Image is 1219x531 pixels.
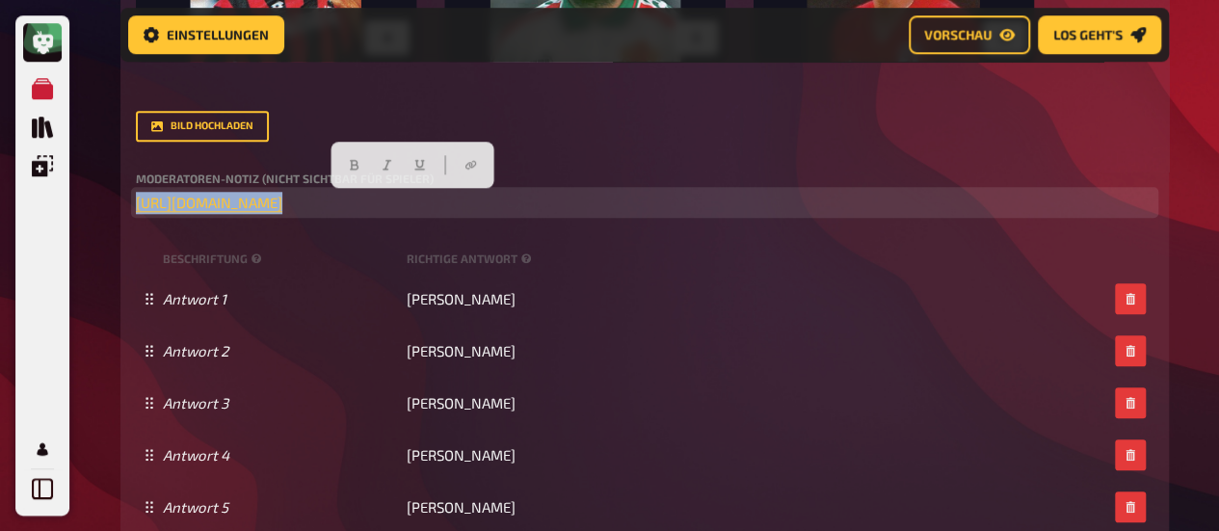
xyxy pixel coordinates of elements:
span: Einstellungen [167,28,269,41]
small: Richtige Antwort [407,251,536,267]
a: Quiz Sammlung [23,108,62,146]
span: [PERSON_NAME] [407,446,516,464]
span: [PERSON_NAME] [407,498,516,516]
i: Antwort 1 [163,290,226,307]
span: [PERSON_NAME] [407,394,516,412]
a: Los geht's [1038,15,1161,54]
a: [URL][DOMAIN_NAME] [136,194,282,211]
span: [PERSON_NAME] [407,342,516,359]
i: Antwort 2 [163,342,228,359]
i: Antwort 5 [163,498,228,516]
i: Antwort 3 [163,394,228,412]
a: Einstellungen [128,15,284,54]
small: Beschriftung [163,251,399,267]
span: Vorschau [924,28,992,41]
a: Einblendungen [23,146,62,185]
a: Mein Konto [23,430,62,468]
a: Vorschau [909,15,1030,54]
i: Antwort 4 [163,446,229,464]
button: Bild hochladen [136,111,269,142]
span: [PERSON_NAME] [407,290,516,307]
span: Los geht's [1053,28,1123,41]
label: Moderatoren-Notiz (nicht sichtbar für Spieler) [136,173,1153,184]
a: Meine Quizze [23,69,62,108]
